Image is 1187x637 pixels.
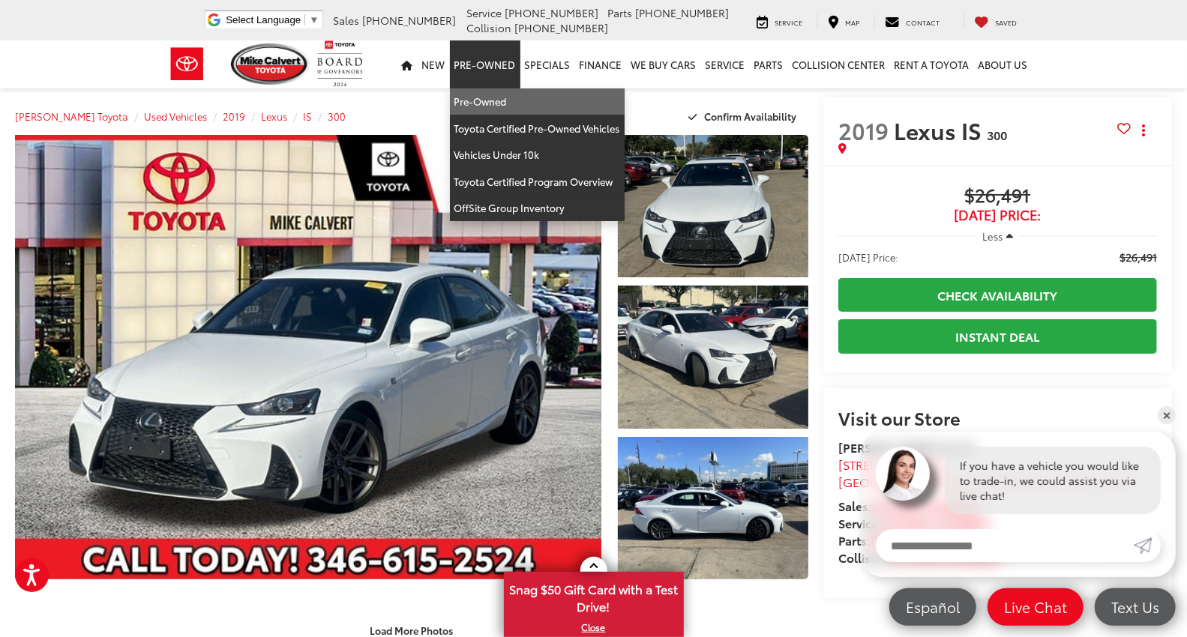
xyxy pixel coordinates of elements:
a: Pre-Owned [450,88,625,115]
a: Vehicles Under 10k [450,142,625,169]
span: [GEOGRAPHIC_DATA] [838,473,964,490]
strong: Sales: [838,497,979,514]
h2: Visit our Store [838,408,1157,427]
span: 300 [987,126,1007,143]
a: Home [397,40,418,88]
img: 2019 Lexus IS 300 [616,133,810,279]
a: Specials [520,40,575,88]
a: Map [817,13,871,28]
a: Expand Photo 3 [618,437,808,579]
a: New [418,40,450,88]
a: Instant Deal [838,319,1157,353]
a: Service [701,40,750,88]
span: [DATE] Price: [838,250,898,265]
a: My Saved Vehicles [964,13,1029,28]
a: About Us [974,40,1033,88]
span: $26,491 [838,185,1157,208]
span: Español [898,597,967,616]
span: Service [467,5,502,20]
span: Confirm Availability [704,109,796,123]
div: If you have a vehicle you would like to trade-in, we could assist you via live chat! [945,447,1161,514]
span: ​ [304,14,305,25]
img: 2019 Lexus IS 300 [616,284,810,429]
a: Rent a Toyota [890,40,974,88]
img: Agent profile photo [876,447,930,501]
a: IS [303,109,312,123]
span: Live Chat [997,597,1075,616]
span: Select Language [226,14,301,25]
a: Parts [750,40,788,88]
span: [PHONE_NUMBER] [515,20,609,35]
button: Confirm Availability [681,103,809,130]
a: [PERSON_NAME] Toyota [15,109,128,123]
a: Contact [874,13,952,28]
img: 2019 Lexus IS 300 [9,133,607,581]
a: 2019 [223,109,245,123]
strong: Parts: [838,531,977,549]
span: Service [775,17,803,27]
a: Select Language​ [226,14,319,25]
strong: Collision: [838,549,999,566]
span: $26,491 [1120,250,1157,265]
span: [STREET_ADDRESS] [838,456,946,473]
a: Live Chat [988,588,1084,626]
span: Parts [608,5,633,20]
span: [PHONE_NUMBER] [505,5,599,20]
a: Toyota Certified Program Overview [450,169,625,196]
span: dropdown dots [1142,124,1145,136]
a: Text Us [1095,588,1176,626]
a: Submit [1134,529,1161,562]
a: [STREET_ADDRESS] [GEOGRAPHIC_DATA],[GEOGRAPHIC_DATA] 77054 [838,456,1129,490]
a: Toyota Certified Pre-Owned Vehicles [450,115,625,142]
span: Contact [907,17,940,27]
span: , [838,473,1129,490]
strong: [PERSON_NAME] Toyota [838,438,976,456]
input: Enter your message [876,529,1134,562]
a: Collision Center [788,40,890,88]
img: Mike Calvert Toyota [231,43,310,85]
a: Expand Photo 0 [15,135,601,579]
button: Actions [1131,117,1157,143]
span: 2019 [838,114,889,146]
a: Used Vehicles [144,109,207,123]
span: ▼ [309,14,319,25]
a: Español [889,588,976,626]
span: Map [846,17,860,27]
a: Finance [575,40,627,88]
span: Snag $50 Gift Card with a Test Drive! [505,573,682,619]
a: 300 [328,109,346,123]
span: [PHONE_NUMBER] [363,13,457,28]
a: Expand Photo 2 [618,286,808,428]
span: Collision [467,20,512,35]
button: Less [976,223,1021,250]
span: Text Us [1104,597,1167,616]
span: Less [983,229,1003,243]
a: Service [746,13,814,28]
img: 2019 Lexus IS 300 [616,435,810,581]
span: Saved [996,17,1018,27]
span: [DATE] Price: [838,208,1157,223]
a: Expand Photo 1 [618,135,808,277]
a: WE BUY CARS [627,40,701,88]
a: Pre-Owned [450,40,520,88]
span: [PHONE_NUMBER] [636,5,730,20]
strong: Service: [838,514,988,531]
span: Sales [334,13,360,28]
img: Toyota [159,40,215,88]
a: OffSite Group Inventory [450,195,625,221]
a: Check Availability [838,278,1157,312]
a: Lexus [261,109,287,123]
span: Lexus IS [894,114,987,146]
